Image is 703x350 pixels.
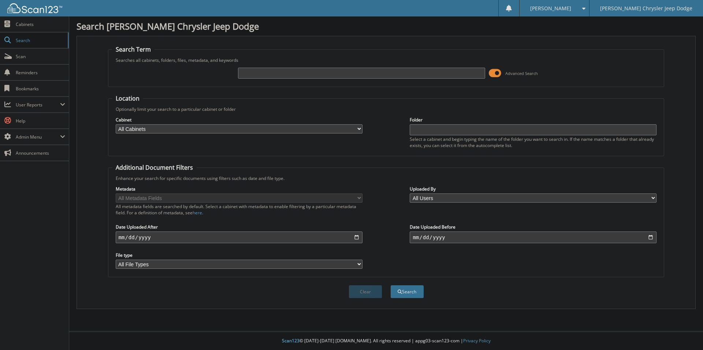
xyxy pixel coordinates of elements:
[112,94,143,102] legend: Location
[112,45,155,53] legend: Search Term
[112,175,661,181] div: Enhance your search for specific documents using filters such as date and file type.
[16,53,65,60] span: Scan
[112,57,661,63] div: Searches all cabinets, folders, files, metadata, and keywords
[193,210,202,216] a: here
[16,69,65,76] span: Reminders
[112,106,661,112] div: Optionally limit your search to a particular cabinet or folder
[410,186,656,192] label: Uploaded By
[16,134,60,140] span: Admin Menu
[7,3,62,13] img: scan123-logo-white.svg
[116,252,362,258] label: File type
[282,338,300,344] span: Scan123
[463,338,491,344] a: Privacy Policy
[16,102,60,108] span: User Reports
[410,136,656,148] div: Select a cabinet and begin typing the name of the folder you want to search in. If the name match...
[112,163,197,172] legend: Additional Document Filters
[16,86,65,92] span: Bookmarks
[16,21,65,27] span: Cabinets
[410,117,656,123] label: Folder
[116,186,362,192] label: Metadata
[410,232,656,243] input: end
[116,232,362,243] input: start
[391,285,424,298] button: Search
[16,118,65,124] span: Help
[16,37,64,44] span: Search
[116,224,362,230] label: Date Uploaded After
[69,332,703,350] div: © [DATE]-[DATE] [DOMAIN_NAME]. All rights reserved | appg03-scan123-com |
[116,203,362,216] div: All metadata fields are searched by default. Select a cabinet with metadata to enable filtering b...
[349,285,382,298] button: Clear
[505,71,538,76] span: Advanced Search
[530,6,571,11] span: [PERSON_NAME]
[116,117,362,123] label: Cabinet
[16,150,65,156] span: Announcements
[600,6,692,11] span: [PERSON_NAME] Chrysler Jeep Dodge
[410,224,656,230] label: Date Uploaded Before
[77,20,696,32] h1: Search [PERSON_NAME] Chrysler Jeep Dodge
